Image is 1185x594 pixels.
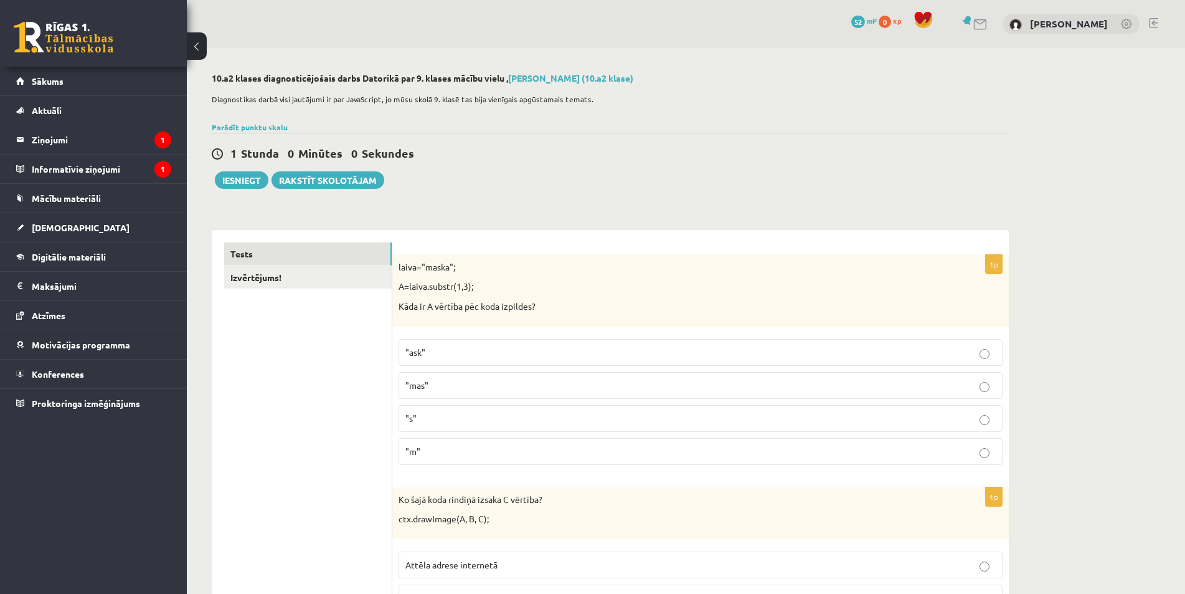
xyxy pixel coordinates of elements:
[985,254,1003,274] p: 1p
[224,242,392,266] a: Tests
[16,301,171,330] a: Atzīmes
[405,413,417,424] span: "s"
[288,146,294,160] span: 0
[405,347,425,358] span: "ask"
[241,146,279,160] span: Stunda
[399,261,940,274] p: laiva="maska";
[32,75,64,87] span: Sākums
[154,161,171,178] i: 1
[32,193,101,204] span: Mācību materiāli
[16,125,171,154] a: Ziņojumi1
[32,222,130,233] span: [DEMOGRAPHIC_DATA]
[16,67,171,95] a: Sākums
[893,16,901,26] span: xp
[32,368,84,380] span: Konferences
[985,487,1003,507] p: 1p
[405,559,498,570] span: Attēla adrese internetā
[351,146,357,160] span: 0
[405,446,420,457] span: "m"
[16,213,171,242] a: [DEMOGRAPHIC_DATA]
[298,146,342,160] span: Minūtes
[32,398,140,409] span: Proktoringa izmēģinājums
[224,266,392,289] a: Izvērtējums!
[16,330,171,359] a: Motivācijas programma
[16,272,171,300] a: Maksājumi
[399,280,940,293] p: A=laiva.substr(1,3);
[271,171,384,189] a: Rakstīt skolotājam
[32,272,171,300] legend: Maksājumi
[399,494,940,506] p: Ko šajā koda rindiņā izsaka C vērtība?
[867,16,877,26] span: mP
[215,171,268,189] button: Iesniegt
[980,415,989,425] input: "s"
[212,93,1003,105] p: Diagnostikas darbā visi jautājumi ir par JavaScript, jo mūsu skolā 9. klasē tas bija vienīgais ap...
[980,349,989,359] input: "ask"
[212,122,288,132] a: Parādīt punktu skalu
[16,184,171,213] a: Mācību materiāli
[1030,17,1108,30] a: [PERSON_NAME]
[14,22,113,53] a: Rīgas 1. Tālmācības vidusskola
[16,155,171,183] a: Informatīvie ziņojumi1
[980,448,989,458] input: "m"
[399,513,940,525] p: ctx.drawImage(A, B, C);
[362,146,414,160] span: Sekundes
[154,132,171,148] i: 1
[405,380,428,391] span: "mas"
[851,16,877,26] a: 52 mP
[230,146,237,160] span: 1
[32,125,171,154] legend: Ziņojumi
[399,300,940,313] p: Kāda ir A vērtība pēc koda izpildes?
[32,310,65,321] span: Atzīmes
[851,16,865,28] span: 52
[16,360,171,388] a: Konferences
[879,16,891,28] span: 0
[32,105,62,116] span: Aktuāli
[1009,19,1022,31] img: Samanta Žigaļeva
[879,16,907,26] a: 0 xp
[16,242,171,271] a: Digitālie materiāli
[508,72,633,84] a: [PERSON_NAME] (10.a2 klase)
[32,251,106,262] span: Digitālie materiāli
[212,73,1009,84] h2: 10.a2 klases diagnosticējošais darbs Datorikā par 9. klases mācību vielu ,
[16,96,171,125] a: Aktuāli
[32,339,130,350] span: Motivācijas programma
[16,389,171,418] a: Proktoringa izmēģinājums
[32,155,171,183] legend: Informatīvie ziņojumi
[980,382,989,392] input: "mas"
[980,562,989,572] input: Attēla adrese internetā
